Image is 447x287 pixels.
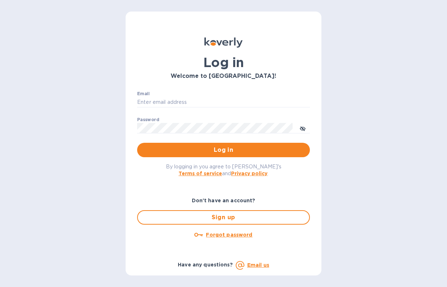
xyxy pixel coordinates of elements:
[166,164,281,176] span: By logging in you agree to [PERSON_NAME]'s and .
[247,262,269,268] a: Email us
[137,143,310,157] button: Log in
[179,171,222,176] a: Terms of service
[192,198,256,203] b: Don't have an account?
[137,55,310,70] h1: Log in
[144,213,303,222] span: Sign up
[206,232,252,238] u: Forgot password
[231,171,267,176] a: Privacy policy
[204,37,243,48] img: Koverly
[137,118,159,122] label: Password
[295,121,310,135] button: toggle password visibility
[143,146,304,154] span: Log in
[178,262,233,268] b: Have any questions?
[137,73,310,80] h3: Welcome to [GEOGRAPHIC_DATA]!
[137,92,150,96] label: Email
[137,210,310,225] button: Sign up
[137,97,310,108] input: Enter email address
